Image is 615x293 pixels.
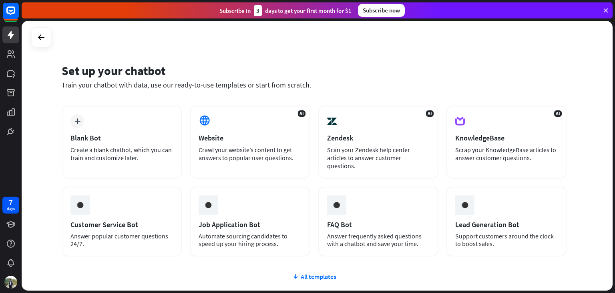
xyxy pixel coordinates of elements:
div: 3 [254,5,262,16]
div: Subscribe in days to get your first month for $1 [219,5,352,16]
div: Subscribe now [358,4,405,17]
div: days [7,206,15,212]
a: 7 days [2,197,19,214]
div: 7 [9,199,13,206]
